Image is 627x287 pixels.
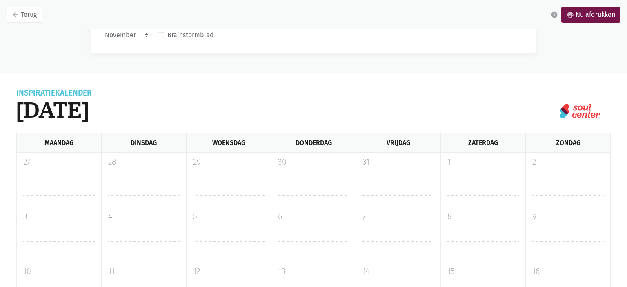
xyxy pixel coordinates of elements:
p: 28 [108,156,180,168]
label: Brainstormblad [167,30,214,40]
p: 15 [447,265,519,278]
div: Maandag [16,133,101,152]
div: Vrijdag [356,133,440,152]
a: printNu afdrukken [561,7,620,23]
div: Inspiratiekalender [16,89,92,97]
p: 6 [278,211,349,223]
i: arrow_back [12,11,19,18]
h1: [DATE] [16,97,92,123]
p: 16 [532,265,604,278]
p: 31 [362,156,434,168]
p: 2 [532,156,604,168]
p: 1 [447,156,519,168]
p: 27 [23,156,95,168]
p: 3 [23,211,95,223]
i: print [567,11,574,18]
p: 7 [362,211,434,223]
p: 4 [108,211,180,223]
p: 10 [23,265,95,278]
p: 12 [193,265,265,278]
div: Dinsdag [101,133,186,152]
p: 30 [278,156,349,168]
div: Zondag [525,133,611,152]
p: 14 [362,265,434,278]
div: Zaterdag [440,133,525,152]
a: arrow_backTerug [7,7,42,23]
p: 29 [193,156,265,168]
i: info [551,11,558,18]
div: Donderdag [271,133,356,152]
p: 13 [278,265,349,278]
div: Woensdag [186,133,271,152]
p: 5 [193,211,265,223]
p: 8 [447,211,519,223]
p: 9 [532,211,604,223]
p: 11 [108,265,180,278]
